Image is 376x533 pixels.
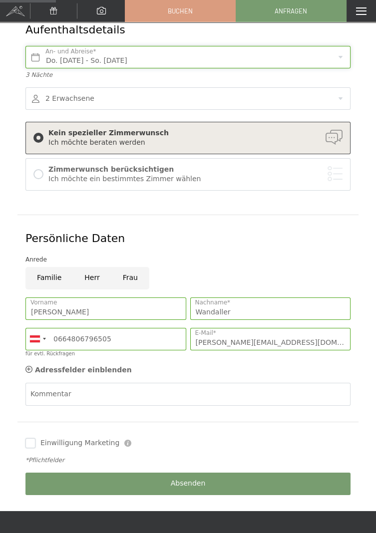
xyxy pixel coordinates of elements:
div: Ich möchte beraten werden [48,138,343,148]
div: *Pflichtfelder [25,456,351,465]
div: Aufenthaltsdetails [25,22,296,38]
div: 3 Nächte [25,71,351,79]
div: Anrede [25,255,351,265]
span: Anfragen [275,6,307,15]
span: Adressfelder einblenden [35,366,132,374]
input: 0664 123456 [25,328,186,350]
span: Buchen [168,6,193,15]
div: Kein spezieller Zimmerwunsch [48,128,343,138]
div: Ich möchte ein bestimmtes Zimmer wählen [48,174,343,184]
div: Zimmerwunsch berücksichtigen [48,165,343,175]
a: Buchen [125,0,235,21]
a: Anfragen [236,0,346,21]
div: Persönliche Daten [25,231,351,247]
button: Absenden [25,473,351,495]
label: für evtl. Rückfragen [25,351,75,356]
div: Austria (Österreich): +43 [26,328,49,350]
span: Absenden [171,479,206,489]
span: Einwilligung Marketing [40,438,119,448]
